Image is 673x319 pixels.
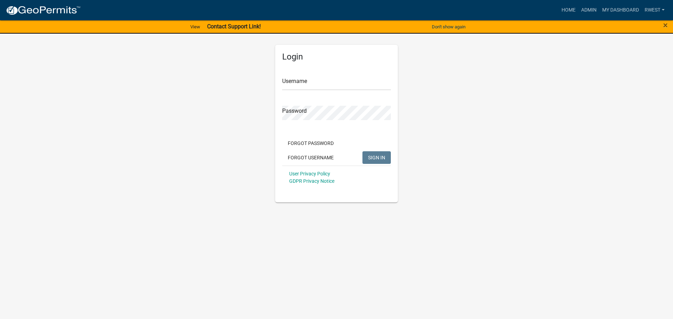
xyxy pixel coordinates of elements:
a: Home [559,4,578,17]
a: rwest [642,4,667,17]
button: Close [663,21,668,29]
h5: Login [282,52,391,62]
span: × [663,20,668,30]
span: SIGN IN [368,154,385,160]
a: User Privacy Policy [289,171,330,176]
button: Forgot Password [282,137,339,150]
button: Don't show again [429,21,468,33]
button: SIGN IN [362,151,391,164]
a: View [188,21,203,33]
strong: Contact Support Link! [207,23,261,30]
a: My Dashboard [599,4,642,17]
a: Admin [578,4,599,17]
a: GDPR Privacy Notice [289,178,334,184]
button: Forgot Username [282,151,339,164]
